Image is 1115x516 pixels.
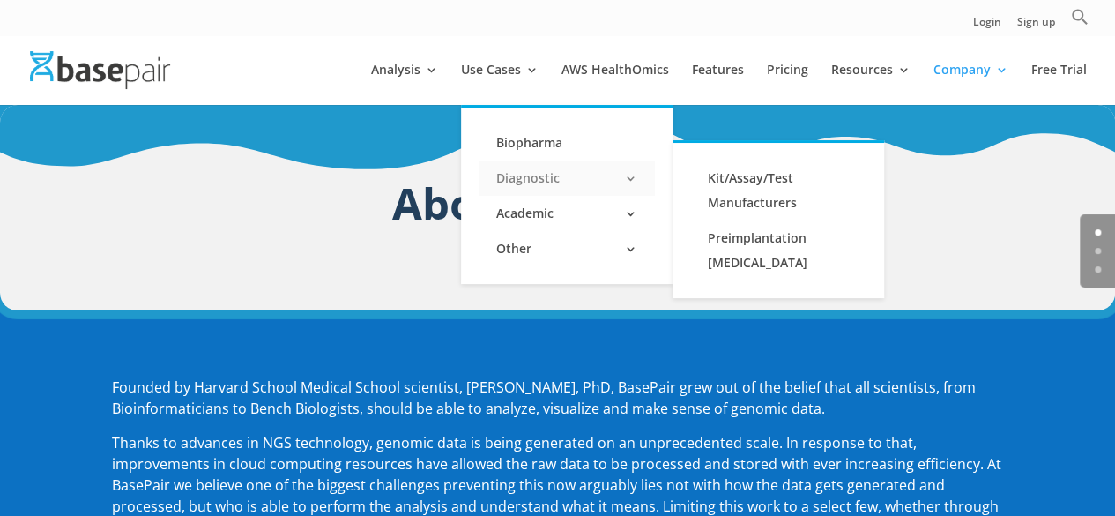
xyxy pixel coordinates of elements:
[479,125,655,161] a: Biopharma
[1071,8,1089,26] svg: Search
[831,64,911,105] a: Resources
[561,64,669,105] a: AWS HealthOmics
[692,64,744,105] a: Features
[1071,8,1089,35] a: Search Icon Link
[30,51,170,89] img: Basepair
[479,196,655,231] a: Academic
[1095,229,1101,236] a: 0
[690,161,866,221] a: Kit/Assay/Test Manufacturers
[112,378,1004,434] p: Founded by Harvard School Medical School scientist, [PERSON_NAME], PhD, BasePair grew out of the ...
[973,17,1001,35] a: Login
[1095,248,1101,254] a: 1
[461,64,539,105] a: Use Cases
[1017,17,1055,35] a: Sign up
[479,161,655,196] a: Diagnostic
[479,231,655,266] a: Other
[1031,64,1087,105] a: Free Trial
[112,172,1004,243] h1: About Basepair
[371,64,438,105] a: Analysis
[767,64,808,105] a: Pricing
[690,221,866,280] a: Preimplantation [MEDICAL_DATA]
[1095,266,1101,273] a: 2
[933,64,1008,105] a: Company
